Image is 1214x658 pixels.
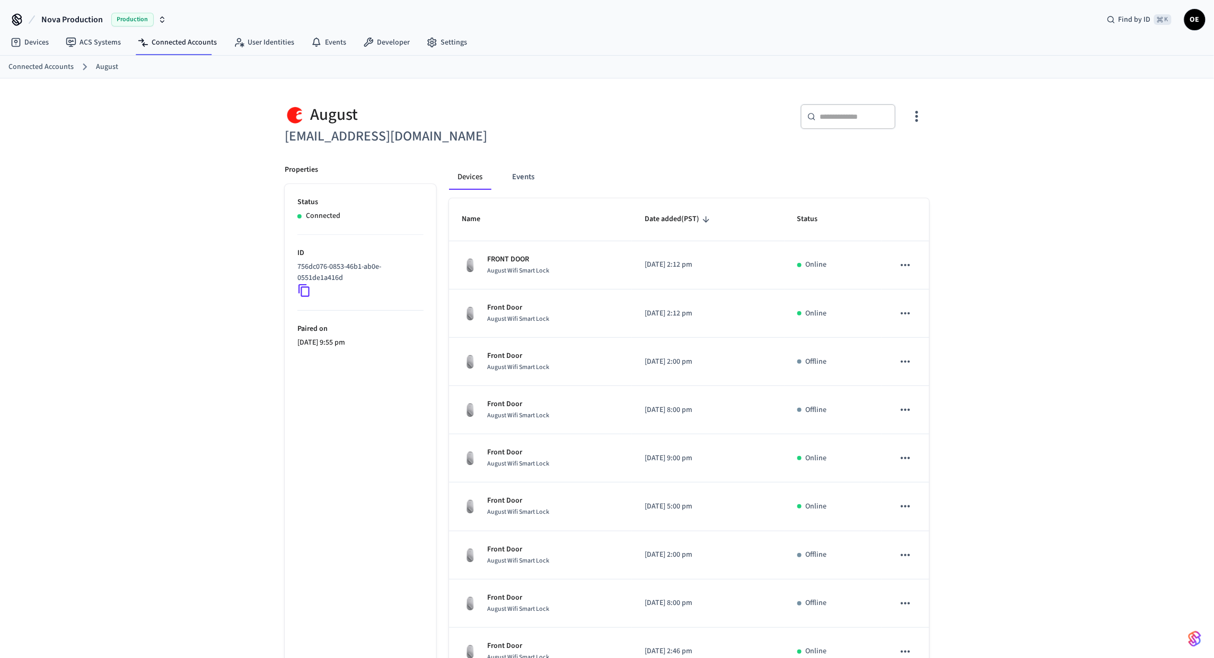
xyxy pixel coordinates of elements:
[418,33,476,52] a: Settings
[306,210,340,222] p: Connected
[806,501,827,512] p: Online
[806,598,827,609] p: Offline
[285,164,318,176] p: Properties
[1184,9,1206,30] button: OE
[355,33,418,52] a: Developer
[487,266,549,275] span: August Wifi Smart Lock
[96,62,118,73] a: August
[285,126,601,147] h6: [EMAIL_ADDRESS][DOMAIN_NAME]
[645,211,713,227] span: Date added(PST)
[487,254,549,265] p: FRONT DOOR
[297,248,424,259] p: ID
[645,453,771,464] p: [DATE] 9:00 pm
[2,33,57,52] a: Devices
[1154,14,1172,25] span: ⌘ K
[487,350,549,362] p: Front Door
[487,411,549,420] span: August Wifi Smart Lock
[449,164,929,190] div: connected account tabs
[487,495,549,506] p: Front Door
[111,13,154,27] span: Production
[487,592,549,603] p: Front Door
[462,547,479,564] img: August Wifi Smart Lock 3rd Gen, Silver, Front
[1189,630,1201,647] img: SeamLogoGradient.69752ec5.svg
[462,353,479,370] img: August Wifi Smart Lock 3rd Gen, Silver, Front
[806,259,827,270] p: Online
[806,549,827,560] p: Offline
[462,401,479,418] img: August Wifi Smart Lock 3rd Gen, Silver, Front
[1098,10,1180,29] div: Find by ID⌘ K
[449,164,491,190] button: Devices
[297,261,419,284] p: 756dc076-0853-46b1-ab0e-0551de1a416d
[487,641,549,652] p: Front Door
[645,549,771,560] p: [DATE] 2:00 pm
[487,459,549,468] span: August Wifi Smart Lock
[806,308,827,319] p: Online
[487,302,549,313] p: Front Door
[487,363,549,372] span: August Wifi Smart Lock
[1185,10,1204,29] span: OE
[297,323,424,335] p: Paired on
[297,197,424,208] p: Status
[645,405,771,416] p: [DATE] 8:00 pm
[487,604,549,613] span: August Wifi Smart Lock
[285,104,306,126] img: August Logo, Square
[462,211,494,227] span: Name
[806,356,827,367] p: Offline
[462,498,479,515] img: August Wifi Smart Lock 3rd Gen, Silver, Front
[487,556,549,565] span: August Wifi Smart Lock
[462,257,479,274] img: August Wifi Smart Lock 3rd Gen, Silver, Front
[487,507,549,516] span: August Wifi Smart Lock
[806,646,827,657] p: Online
[462,595,479,612] img: August Wifi Smart Lock 3rd Gen, Silver, Front
[225,33,303,52] a: User Identities
[645,356,771,367] p: [DATE] 2:00 pm
[797,211,832,227] span: Status
[487,314,549,323] span: August Wifi Smart Lock
[297,337,424,348] p: [DATE] 9:55 pm
[645,501,771,512] p: [DATE] 5:00 pm
[806,453,827,464] p: Online
[487,447,549,458] p: Front Door
[1119,14,1151,25] span: Find by ID
[8,62,74,73] a: Connected Accounts
[806,405,827,416] p: Offline
[487,399,549,410] p: Front Door
[487,544,549,555] p: Front Door
[645,598,771,609] p: [DATE] 8:00 pm
[462,305,479,322] img: August Wifi Smart Lock 3rd Gen, Silver, Front
[462,450,479,467] img: August Wifi Smart Lock 3rd Gen, Silver, Front
[645,259,771,270] p: [DATE] 2:12 pm
[41,13,103,26] span: Nova Production
[645,646,771,657] p: [DATE] 2:46 pm
[57,33,129,52] a: ACS Systems
[504,164,543,190] button: Events
[303,33,355,52] a: Events
[645,308,771,319] p: [DATE] 2:12 pm
[129,33,225,52] a: Connected Accounts
[285,104,601,126] div: August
